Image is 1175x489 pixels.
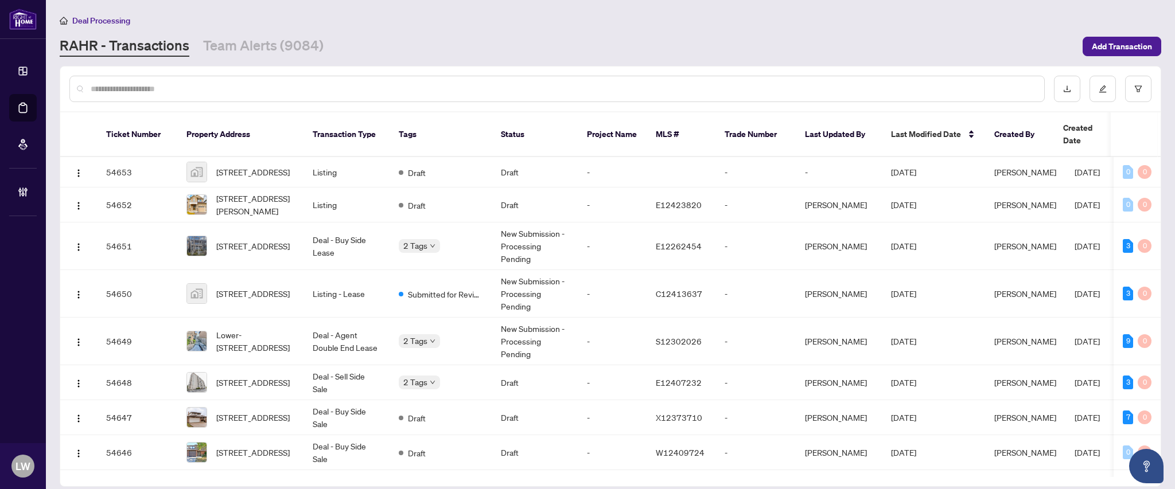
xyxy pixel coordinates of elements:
span: E12262454 [656,241,702,251]
span: download [1063,85,1071,93]
span: Draft [408,199,426,212]
td: - [715,157,796,187]
td: 54651 [97,222,177,270]
td: 54650 [97,270,177,318]
td: 54652 [97,187,177,222]
span: 2 Tags [403,375,427,389]
span: [PERSON_NAME] [994,199,1056,210]
td: 54646 [97,435,177,470]
div: 0 [1123,165,1133,179]
td: Deal - Agent Double End Lease [304,318,390,365]
span: C12413637 [656,288,702,299]
img: thumbnail-img [187,236,207,256]
img: thumbnail-img [187,373,207,392]
span: [PERSON_NAME] [994,447,1056,457]
td: - [715,222,796,270]
td: - [796,157,882,187]
button: Logo [69,443,88,461]
button: edit [1090,76,1116,102]
td: 54649 [97,318,177,365]
span: Draft [408,447,426,459]
span: [DATE] [1075,377,1100,388]
td: - [715,435,796,470]
td: Draft [492,400,578,435]
div: 0 [1123,198,1133,212]
span: [STREET_ADDRESS] [216,446,290,459]
td: - [578,400,647,435]
th: Property Address [177,112,304,157]
img: Logo [74,242,83,252]
img: Logo [74,449,83,458]
button: Logo [69,195,88,214]
td: [PERSON_NAME] [796,435,882,470]
td: - [715,365,796,400]
div: 0 [1138,445,1151,459]
th: MLS # [647,112,715,157]
span: [PERSON_NAME] [994,412,1056,423]
span: W12409724 [656,447,705,457]
span: down [430,243,435,249]
span: [DATE] [891,377,916,388]
td: [PERSON_NAME] [796,365,882,400]
span: Deal Processing [72,15,130,26]
div: 0 [1138,410,1151,424]
img: Logo [74,169,83,178]
span: 2 Tags [403,334,427,347]
span: [PERSON_NAME] [994,377,1056,388]
div: 9 [1123,334,1133,348]
td: - [578,270,647,318]
td: [PERSON_NAME] [796,222,882,270]
button: filter [1125,76,1151,102]
span: Last Modified Date [891,128,961,140]
th: Project Name [578,112,647,157]
div: 0 [1138,334,1151,348]
button: Logo [69,284,88,303]
span: [DATE] [1075,199,1100,210]
img: thumbnail-img [187,195,207,214]
button: Logo [69,237,88,255]
div: 3 [1123,287,1133,300]
span: X12373710 [656,412,702,423]
img: Logo [74,414,83,423]
td: - [578,318,647,365]
th: Status [492,112,578,157]
span: E12407232 [656,377,702,388]
div: 3 [1123,239,1133,253]
th: Tags [390,112,492,157]
span: [DATE] [1075,336,1100,346]
div: 0 [1138,165,1151,179]
div: 0 [1138,375,1151,389]
td: Listing - Lease [304,270,390,318]
span: down [430,338,435,344]
div: 0 [1123,445,1133,459]
span: 2 Tags [403,239,427,252]
button: download [1054,76,1080,102]
span: [PERSON_NAME] [994,288,1056,299]
th: Last Updated By [796,112,882,157]
td: Draft [492,187,578,222]
span: [DATE] [891,167,916,177]
td: - [715,270,796,318]
img: thumbnail-img [187,162,207,182]
span: S12302026 [656,336,702,346]
span: [DATE] [1075,167,1100,177]
div: 0 [1138,198,1151,212]
span: [STREET_ADDRESS] [216,240,290,252]
td: 54647 [97,400,177,435]
td: Draft [492,435,578,470]
span: Draft [408,166,426,179]
td: 54648 [97,365,177,400]
td: - [715,400,796,435]
td: [PERSON_NAME] [796,270,882,318]
span: [DATE] [891,447,916,457]
img: thumbnail-img [187,331,207,351]
span: Lower-[STREET_ADDRESS] [216,328,294,354]
span: down [430,380,435,385]
span: [PERSON_NAME] [994,167,1056,177]
img: thumbnail-img [187,284,207,303]
td: [PERSON_NAME] [796,400,882,435]
td: New Submission - Processing Pending [492,222,578,270]
span: E12423820 [656,199,702,210]
span: [STREET_ADDRESS] [216,166,290,178]
img: Logo [74,201,83,210]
